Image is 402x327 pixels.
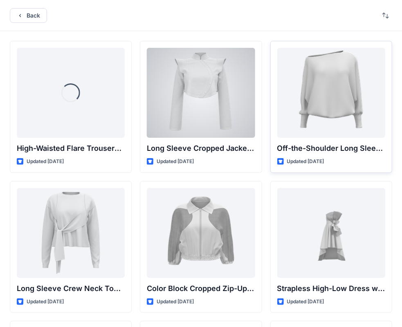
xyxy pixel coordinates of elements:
button: Back [10,8,47,23]
p: Long Sleeve Crew Neck Top with Asymmetrical Tie Detail [17,283,125,294]
p: Color Block Cropped Zip-Up Jacket with Sheer Sleeves [147,283,255,294]
p: Updated [DATE] [27,157,64,166]
p: Updated [DATE] [287,157,324,166]
p: High-Waisted Flare Trousers with Button Detail [17,143,125,154]
p: Long Sleeve Cropped Jacket with Mandarin Collar and Shoulder Detail [147,143,255,154]
a: Color Block Cropped Zip-Up Jacket with Sheer Sleeves [147,188,255,278]
p: Updated [DATE] [157,298,194,306]
p: Updated [DATE] [157,157,194,166]
a: Strapless High-Low Dress with Side Bow Detail [277,188,385,278]
a: Long Sleeve Cropped Jacket with Mandarin Collar and Shoulder Detail [147,48,255,138]
p: Updated [DATE] [27,298,64,306]
p: Strapless High-Low Dress with Side Bow Detail [277,283,385,294]
a: Off-the-Shoulder Long Sleeve Top [277,48,385,138]
p: Updated [DATE] [287,298,324,306]
p: Off-the-Shoulder Long Sleeve Top [277,143,385,154]
a: Long Sleeve Crew Neck Top with Asymmetrical Tie Detail [17,188,125,278]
